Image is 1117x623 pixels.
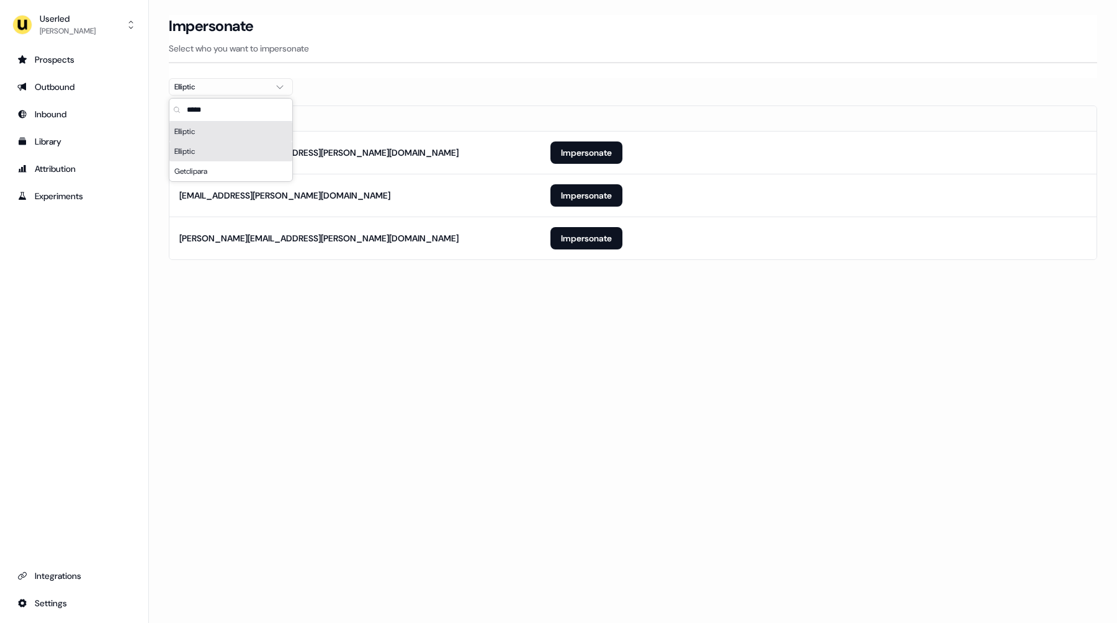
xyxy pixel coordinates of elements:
[10,159,138,179] a: Go to attribution
[40,25,96,37] div: [PERSON_NAME]
[169,42,1097,55] p: Select who you want to impersonate
[17,163,131,175] div: Attribution
[40,12,96,25] div: Userled
[169,141,292,161] div: Elliptic
[10,566,138,586] a: Go to integrations
[17,135,131,148] div: Library
[550,184,622,207] button: Impersonate
[10,50,138,69] a: Go to prospects
[17,597,131,609] div: Settings
[550,141,622,164] button: Impersonate
[169,78,293,96] button: Elliptic
[10,77,138,97] a: Go to outbound experience
[17,570,131,582] div: Integrations
[17,81,131,93] div: Outbound
[174,81,267,93] div: Elliptic
[17,108,131,120] div: Inbound
[169,122,292,181] div: Suggestions
[179,232,459,244] div: [PERSON_NAME][EMAIL_ADDRESS][PERSON_NAME][DOMAIN_NAME]
[10,593,138,613] a: Go to integrations
[169,17,254,35] h3: Impersonate
[17,190,131,202] div: Experiments
[17,53,131,66] div: Prospects
[169,161,292,181] div: Getclipara
[179,146,459,159] div: [PERSON_NAME][EMAIL_ADDRESS][PERSON_NAME][DOMAIN_NAME]
[169,106,541,131] th: Email
[169,122,292,141] div: Elliptic
[10,186,138,206] a: Go to experiments
[10,104,138,124] a: Go to Inbound
[10,132,138,151] a: Go to templates
[550,227,622,249] button: Impersonate
[10,10,138,40] button: Userled[PERSON_NAME]
[179,189,390,202] div: [EMAIL_ADDRESS][PERSON_NAME][DOMAIN_NAME]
